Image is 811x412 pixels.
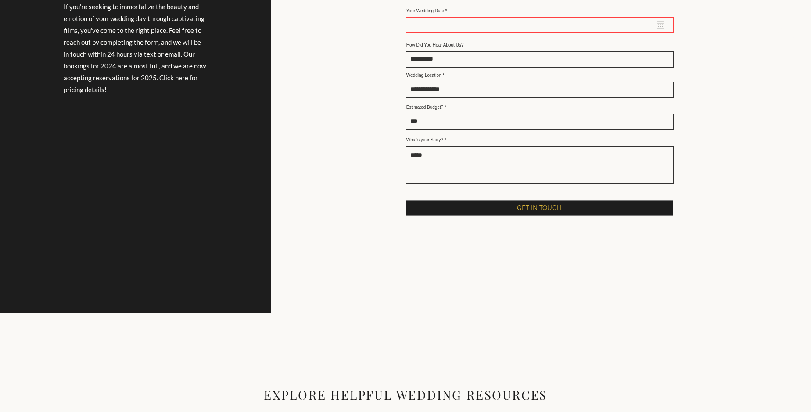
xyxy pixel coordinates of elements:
label: Estimated Budget? [405,105,674,110]
span: EXPLORE HELPFUL WEDDING RESOURCES [264,387,547,403]
button: GET IN TOUCH [405,200,673,216]
button: Open calendar [657,21,664,29]
span: GET IN TOUCH [517,204,561,212]
label: Wedding Location [405,73,674,78]
label: Your Wedding Date [405,9,674,13]
label: How Did You Hear About Us? [405,43,674,47]
span: If you're seeking to immortalize the beauty and emotion of your wedding day through captivating f... [64,3,206,93]
label: What's your Story? [405,138,674,142]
